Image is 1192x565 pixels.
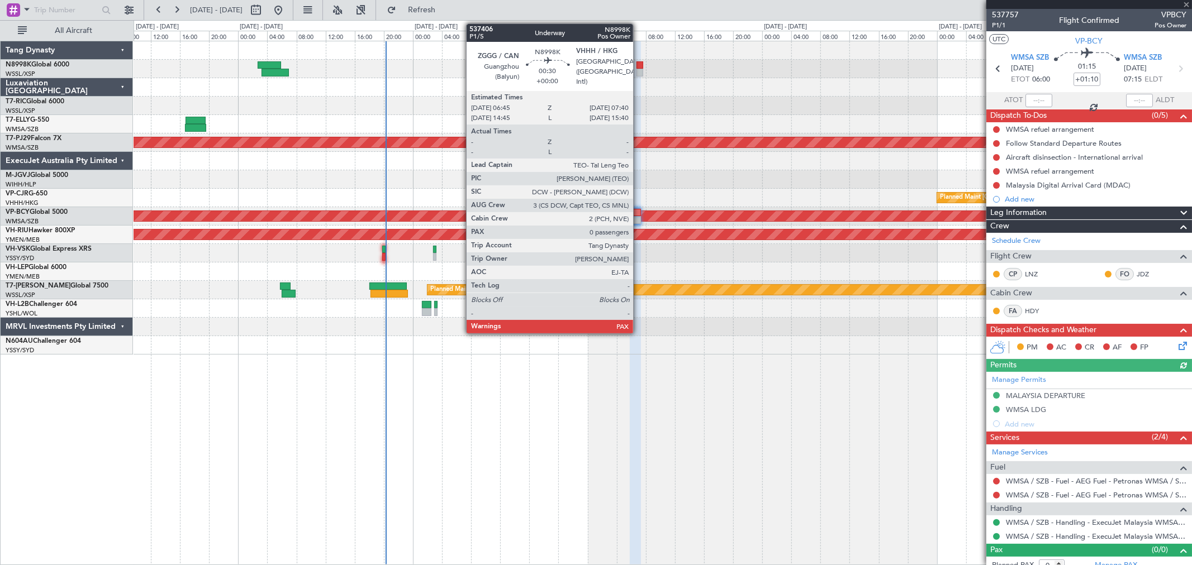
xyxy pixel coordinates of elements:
[992,236,1041,247] a: Schedule Crew
[990,544,1003,557] span: Pax
[6,172,68,179] a: M-JGVJGlobal 5000
[1152,544,1168,556] span: (0/0)
[209,31,238,41] div: 20:00
[1076,35,1103,47] span: VP-BCY
[238,31,267,41] div: 00:00
[1006,166,1094,176] div: WMSA refuel arrangement
[1027,342,1038,353] span: PM
[6,135,61,142] a: T7-PJ29Falcon 7X
[6,227,75,234] a: VH-RIUHawker 800XP
[190,5,243,15] span: [DATE] - [DATE]
[1124,63,1147,74] span: [DATE]
[939,22,982,32] div: [DATE] - [DATE]
[6,98,64,105] a: T7-RICGlobal 6000
[1006,476,1186,486] a: WMSA / SZB - Fuel - AEG Fuel - Petronas WMSA / SZB (EJ Asia Only)
[937,31,966,41] div: 00:00
[1059,15,1119,27] div: Flight Confirmed
[6,117,49,123] a: T7-ELLYG-550
[6,236,40,244] a: YMEN/MEB
[992,21,1019,30] span: P1/1
[1006,138,1122,148] div: Follow Standard Departure Routes
[180,31,209,41] div: 16:00
[992,9,1019,21] span: 537757
[990,461,1005,474] span: Fuel
[1011,74,1029,85] span: ETOT
[1004,268,1022,280] div: CP
[6,301,29,308] span: VH-L2B
[297,31,326,41] div: 08:00
[6,107,35,115] a: WSSL/XSP
[590,22,633,32] div: [DATE] - [DATE]
[1032,74,1050,85] span: 06:00
[762,31,791,41] div: 00:00
[326,31,355,41] div: 12:00
[1006,490,1186,500] a: WMSA / SZB - Fuel - AEG Fuel - Petronas WMSA / SZB (EJ Asia Only)
[398,6,445,14] span: Refresh
[791,31,820,41] div: 04:00
[1078,61,1096,73] span: 01:15
[34,2,98,18] input: Trip Number
[6,135,31,142] span: T7-PJ29
[500,31,529,41] div: 12:00
[240,22,283,32] div: [DATE] - [DATE]
[6,346,34,355] a: YSSY/SYD
[990,287,1032,300] span: Cabin Crew
[6,246,92,252] a: VH-VSKGlobal Express XRS
[908,31,937,41] div: 20:00
[849,31,878,41] div: 12:00
[6,309,37,318] a: YSHL/WOL
[136,22,179,32] div: [DATE] - [DATE]
[1144,74,1162,85] span: ELDT
[355,31,384,41] div: 16:00
[382,1,449,19] button: Refresh
[764,22,807,32] div: [DATE] - [DATE]
[646,31,675,41] div: 08:00
[1004,305,1022,317] div: FA
[12,22,121,40] button: All Aircraft
[820,31,849,41] div: 08:00
[990,250,1032,263] span: Flight Crew
[1155,9,1186,21] span: VPBCY
[6,117,30,123] span: T7-ELLY
[6,282,108,289] a: T7-[PERSON_NAME]Global 7500
[1115,268,1134,280] div: FO
[990,109,1047,122] span: Dispatch To-Dos
[6,199,39,207] a: VHHH/HKG
[940,189,1127,206] div: Planned Maint [GEOGRAPHIC_DATA] ([GEOGRAPHIC_DATA] Intl)
[1156,95,1174,106] span: ALDT
[1025,306,1050,316] a: HDY
[990,220,1009,233] span: Crew
[6,190,48,197] a: VP-CJRG-650
[1113,342,1122,353] span: AF
[1006,125,1094,134] div: WMSA refuel arrangement
[6,282,70,289] span: T7-[PERSON_NAME]
[6,291,35,299] a: WSSL/XSP
[6,209,30,216] span: VP-BCY
[1006,152,1143,162] div: Aircraft disinsection - International arrival
[6,70,35,78] a: WSSL/XSP
[1006,518,1186,527] a: WMSA / SZB - Handling - ExecuJet Malaysia WMSA / SZB
[558,31,587,41] div: 20:00
[966,31,995,41] div: 04:00
[1006,180,1131,190] div: Malaysia Digital Arrival Card (MDAC)
[1140,342,1148,353] span: FP
[6,180,36,189] a: WIHH/HLP
[1011,52,1049,64] span: WMSA SZB
[733,31,762,41] div: 20:00
[6,172,30,179] span: M-JGVJ
[879,31,908,41] div: 16:00
[1085,342,1094,353] span: CR
[442,31,471,41] div: 04:00
[1011,63,1034,74] span: [DATE]
[617,31,646,41] div: 04:00
[6,209,68,216] a: VP-BCYGlobal 5000
[6,254,34,262] a: YSSY/SYD
[1124,74,1142,85] span: 07:15
[989,34,1009,44] button: UTC
[1005,194,1186,204] div: Add new
[992,447,1048,458] a: Manage Services
[1152,431,1168,443] span: (2/4)
[151,31,180,41] div: 12:00
[1137,269,1162,279] a: JDZ
[6,264,67,271] a: VH-LEPGlobal 6000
